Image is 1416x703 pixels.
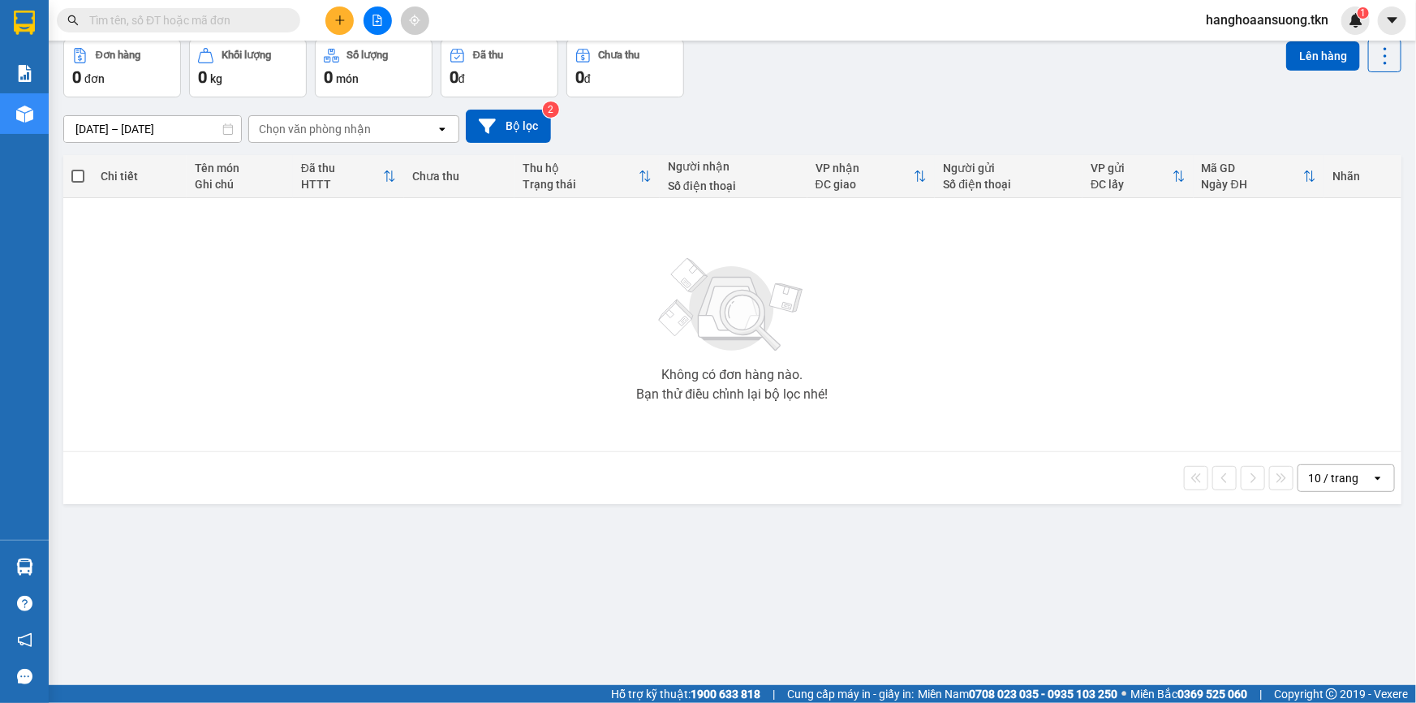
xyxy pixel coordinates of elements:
span: đ [584,72,591,85]
span: 0 [198,67,207,87]
div: Số điện thoại [943,178,1074,191]
span: kg [210,72,222,85]
sup: 1 [1358,7,1369,19]
img: solution-icon [16,65,33,82]
strong: 1900 633 818 [691,688,760,701]
span: message [17,669,32,684]
div: Khối lượng [222,50,271,61]
svg: open [436,123,449,136]
strong: 0369 525 060 [1177,688,1247,701]
span: copyright [1326,688,1337,700]
span: aim [409,15,420,26]
div: 10 / trang [1308,470,1358,486]
span: search [67,15,79,26]
input: Tìm tên, số ĐT hoặc mã đơn [89,11,281,29]
div: Chi tiết [101,170,179,183]
div: Mã GD [1202,162,1303,175]
div: Đã thu [473,50,503,61]
img: icon-new-feature [1349,13,1363,28]
button: aim [401,6,429,35]
div: Bạn thử điều chỉnh lại bộ lọc nhé! [636,388,828,401]
div: Chọn văn phòng nhận [259,121,371,137]
span: hanghoaansuong.tkn [1193,10,1341,30]
button: file-add [364,6,392,35]
div: VP gửi [1091,162,1173,175]
img: svg+xml;base64,PHN2ZyBjbGFzcz0ibGlzdC1wbHVnX19zdmciIHhtbG5zPSJodHRwOi8vd3d3LnczLm9yZy8yMDAwL3N2Zy... [651,248,813,362]
th: Toggle SortBy [293,155,404,198]
span: file-add [372,15,383,26]
button: Đơn hàng0đơn [63,39,181,97]
strong: 0708 023 035 - 0935 103 250 [969,688,1117,701]
span: 1 [1360,7,1366,19]
img: warehouse-icon [16,559,33,576]
div: Người gửi [943,162,1074,175]
span: món [336,72,359,85]
span: caret-down [1385,13,1400,28]
div: Đã thu [301,162,383,175]
span: Hỗ trợ kỹ thuật: [611,685,760,703]
div: Nhãn [1332,170,1393,183]
button: Chưa thu0đ [566,39,684,97]
div: Số điện thoại [668,179,799,192]
button: Khối lượng0kg [189,39,307,97]
div: Chưa thu [599,50,640,61]
span: question-circle [17,596,32,611]
div: Thu hộ [523,162,639,175]
span: 0 [324,67,333,87]
span: Miền Nam [918,685,1117,703]
div: Tên món [195,162,285,175]
th: Toggle SortBy [1194,155,1324,198]
button: plus [325,6,354,35]
sup: 2 [543,101,559,118]
img: logo-vxr [14,11,35,35]
button: Bộ lọc [466,110,551,143]
div: ĐC giao [816,178,915,191]
span: Miền Bắc [1130,685,1247,703]
span: Cung cấp máy in - giấy in: [787,685,914,703]
span: ⚪️ [1121,691,1126,697]
div: Số lượng [347,50,389,61]
th: Toggle SortBy [807,155,936,198]
img: warehouse-icon [16,106,33,123]
button: Lên hàng [1286,41,1360,71]
button: caret-down [1378,6,1406,35]
div: Ngày ĐH [1202,178,1303,191]
th: Toggle SortBy [514,155,660,198]
span: 0 [575,67,584,87]
span: | [773,685,775,703]
input: Select a date range. [64,116,241,142]
div: Không có đơn hàng nào. [661,369,803,382]
span: 0 [450,67,458,87]
div: Ghi chú [195,178,285,191]
span: | [1259,685,1262,703]
div: Đơn hàng [96,50,140,61]
span: đ [458,72,465,85]
div: Trạng thái [523,178,639,191]
svg: open [1371,472,1384,485]
div: Người nhận [668,160,799,173]
div: Chưa thu [412,170,507,183]
th: Toggle SortBy [1082,155,1194,198]
div: VP nhận [816,162,915,175]
button: Số lượng0món [315,39,433,97]
span: đơn [84,72,105,85]
span: plus [334,15,346,26]
div: ĐC lấy [1091,178,1173,191]
span: notification [17,632,32,648]
span: 0 [72,67,81,87]
div: HTTT [301,178,383,191]
button: Đã thu0đ [441,39,558,97]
